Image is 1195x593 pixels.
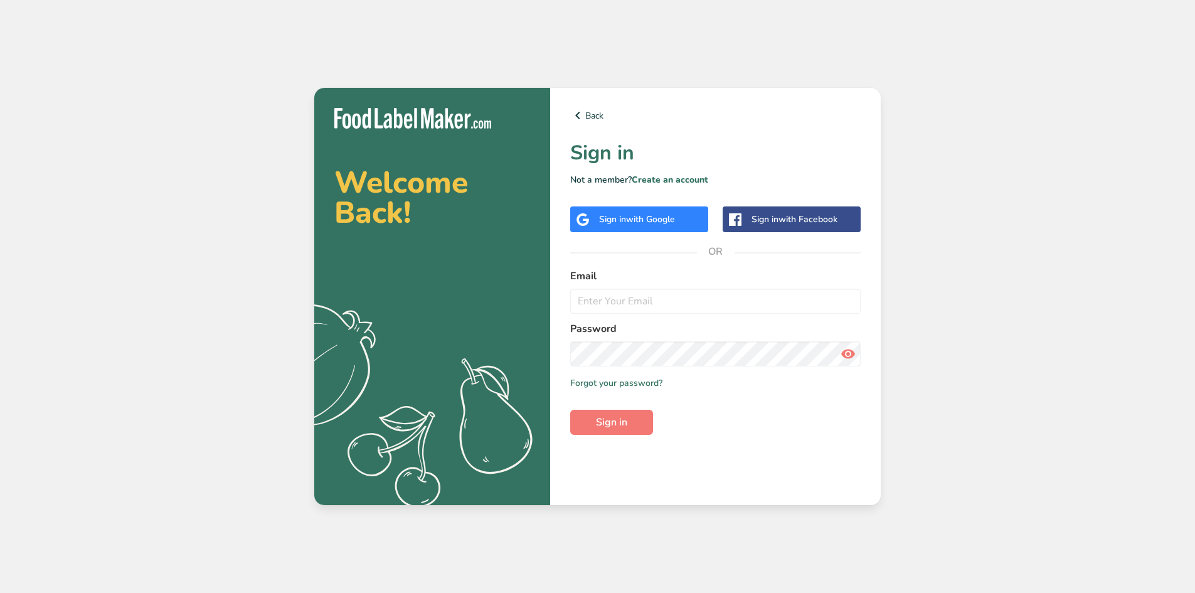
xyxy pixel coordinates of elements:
h2: Welcome Back! [334,168,530,228]
a: Create an account [632,174,708,186]
span: with Google [626,213,675,225]
button: Sign in [570,410,653,435]
label: Password [570,321,861,336]
div: Sign in [599,213,675,226]
a: Forgot your password? [570,377,662,390]
span: Sign in [596,415,627,430]
h1: Sign in [570,138,861,168]
input: Enter Your Email [570,289,861,314]
label: Email [570,269,861,284]
a: Back [570,108,861,123]
span: with Facebook [778,213,837,225]
div: Sign in [752,213,837,226]
img: Food Label Maker [334,108,491,129]
span: OR [697,233,735,270]
p: Not a member? [570,173,861,186]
